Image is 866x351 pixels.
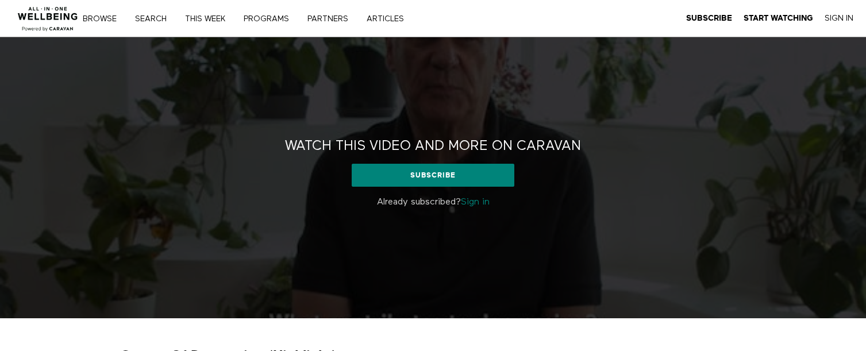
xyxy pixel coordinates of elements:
[363,15,416,23] a: ARTICLES
[303,15,360,23] a: PARTNERS
[686,13,732,24] a: Subscribe
[686,14,732,22] strong: Subscribe
[461,198,490,207] a: Sign in
[79,15,129,23] a: Browse
[131,15,179,23] a: Search
[285,137,581,155] h2: Watch this video and more on CARAVAN
[240,15,301,23] a: PROGRAMS
[181,15,237,23] a: THIS WEEK
[744,14,813,22] strong: Start Watching
[264,195,603,209] p: Already subscribed?
[352,164,514,187] a: Subscribe
[744,13,813,24] a: Start Watching
[825,13,853,24] a: Sign In
[91,13,428,24] nav: Primary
